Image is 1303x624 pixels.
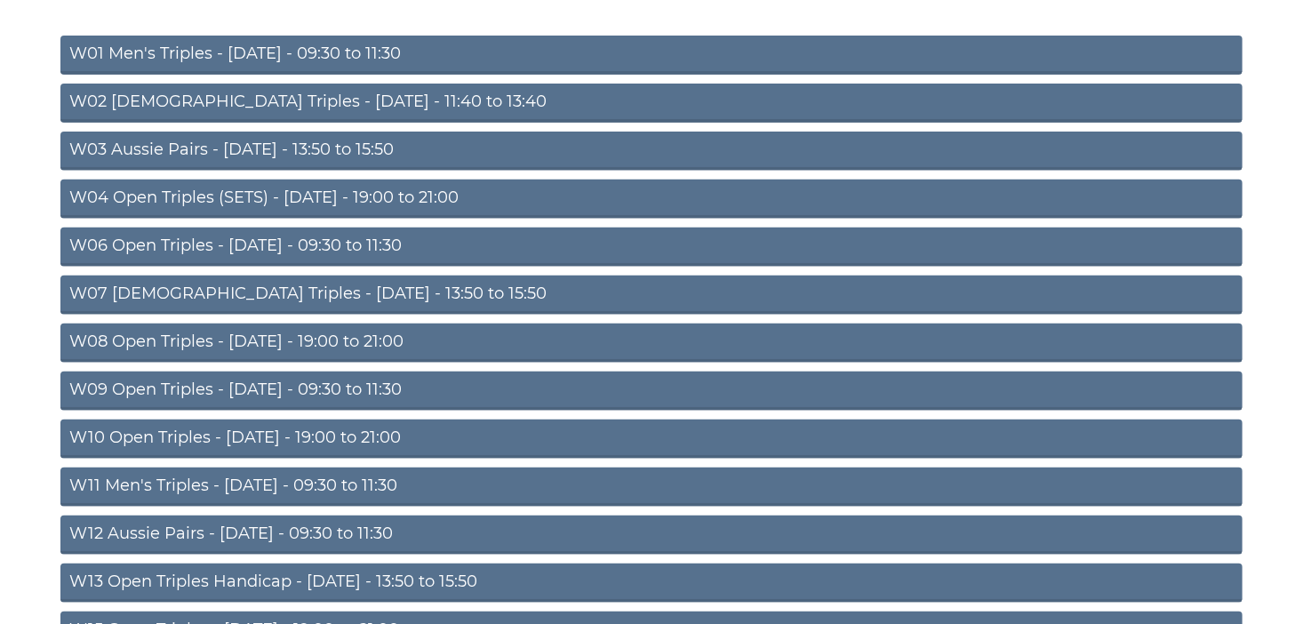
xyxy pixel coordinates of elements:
a: W01 Men's Triples - [DATE] - 09:30 to 11:30 [60,36,1243,75]
a: W11 Men's Triples - [DATE] - 09:30 to 11:30 [60,468,1243,507]
a: W02 [DEMOGRAPHIC_DATA] Triples - [DATE] - 11:40 to 13:40 [60,84,1243,123]
a: W08 Open Triples - [DATE] - 19:00 to 21:00 [60,324,1243,363]
a: W06 Open Triples - [DATE] - 09:30 to 11:30 [60,228,1243,267]
a: W13 Open Triples Handicap - [DATE] - 13:50 to 15:50 [60,564,1243,603]
a: W12 Aussie Pairs - [DATE] - 09:30 to 11:30 [60,516,1243,555]
a: W07 [DEMOGRAPHIC_DATA] Triples - [DATE] - 13:50 to 15:50 [60,276,1243,315]
a: W04 Open Triples (SETS) - [DATE] - 19:00 to 21:00 [60,180,1243,219]
a: W10 Open Triples - [DATE] - 19:00 to 21:00 [60,420,1243,459]
a: W03 Aussie Pairs - [DATE] - 13:50 to 15:50 [60,132,1243,171]
a: W09 Open Triples - [DATE] - 09:30 to 11:30 [60,372,1243,411]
